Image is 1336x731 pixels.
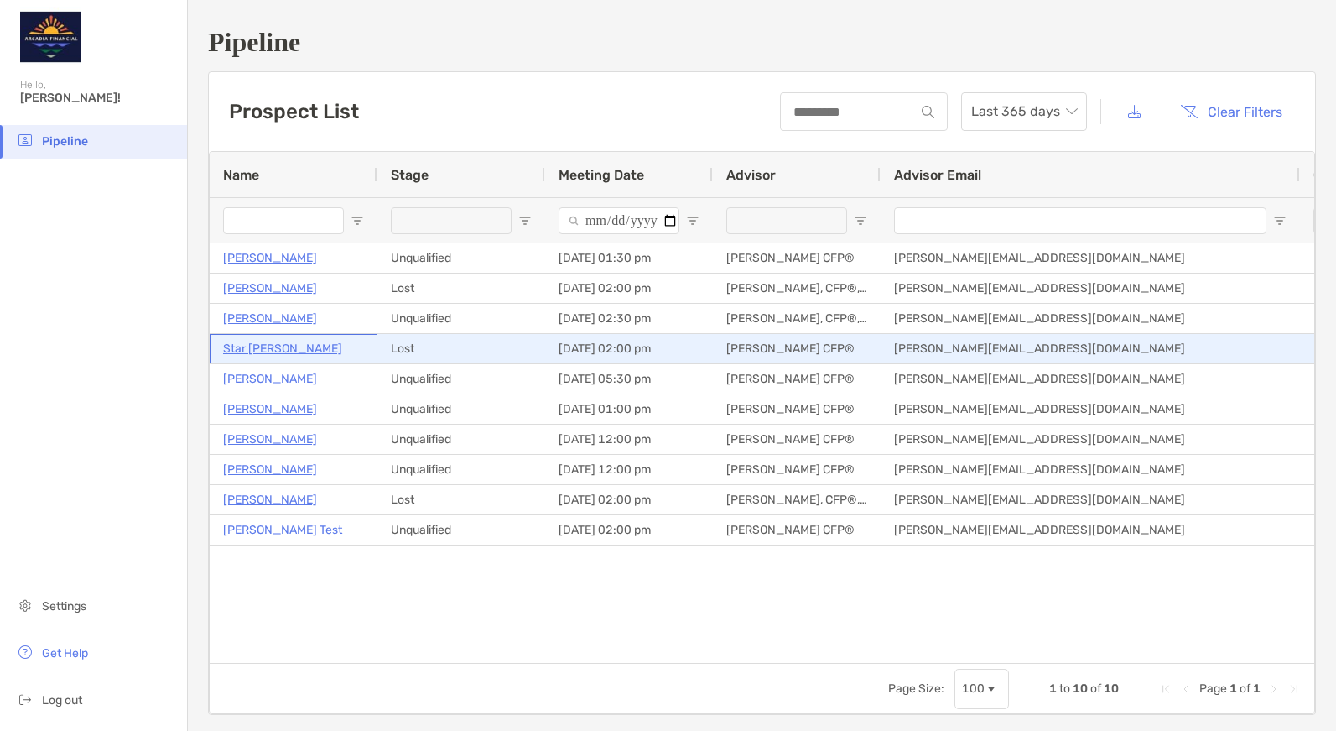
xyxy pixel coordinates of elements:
[713,243,881,273] div: [PERSON_NAME] CFP®
[377,394,545,424] div: Unqualified
[922,106,934,118] img: input icon
[545,334,713,363] div: [DATE] 02:00 pm
[971,93,1077,130] span: Last 365 days
[1287,682,1301,696] div: Last Page
[881,394,1300,424] div: [PERSON_NAME][EMAIL_ADDRESS][DOMAIN_NAME]
[888,681,944,696] div: Page Size:
[223,278,317,299] a: [PERSON_NAME]
[1090,681,1101,696] span: of
[545,485,713,514] div: [DATE] 02:00 pm
[223,248,317,269] a: [PERSON_NAME]
[377,515,545,545] div: Unqualified
[713,304,881,333] div: [PERSON_NAME], CFP®, EA
[559,207,679,234] input: Meeting Date Filter Input
[223,459,317,480] a: [PERSON_NAME]
[962,681,985,696] div: 100
[377,485,545,514] div: Lost
[223,399,317,420] a: [PERSON_NAME]
[377,304,545,333] div: Unqualified
[15,595,35,615] img: settings icon
[881,334,1300,363] div: [PERSON_NAME][EMAIL_ADDRESS][DOMAIN_NAME]
[545,425,713,454] div: [DATE] 12:00 pm
[1253,681,1261,696] span: 1
[15,130,35,150] img: pipeline icon
[377,425,545,454] div: Unqualified
[1104,681,1119,696] span: 10
[881,274,1300,303] div: [PERSON_NAME][EMAIL_ADDRESS][DOMAIN_NAME]
[391,167,429,183] span: Stage
[713,485,881,514] div: [PERSON_NAME], CFP®, EA
[545,304,713,333] div: [DATE] 02:30 pm
[713,364,881,394] div: [PERSON_NAME] CFP®
[377,243,545,273] div: Unqualified
[1059,681,1070,696] span: to
[377,334,545,363] div: Lost
[881,455,1300,484] div: [PERSON_NAME][EMAIL_ADDRESS][DOMAIN_NAME]
[713,515,881,545] div: [PERSON_NAME] CFP®
[42,134,88,149] span: Pipeline
[545,455,713,484] div: [DATE] 12:00 pm
[223,429,317,450] p: [PERSON_NAME]
[518,214,532,227] button: Open Filter Menu
[881,515,1300,545] div: [PERSON_NAME][EMAIL_ADDRESS][DOMAIN_NAME]
[713,455,881,484] div: [PERSON_NAME] CFP®
[713,274,881,303] div: [PERSON_NAME], CFP®, EA
[223,308,317,329] a: [PERSON_NAME]
[854,214,867,227] button: Open Filter Menu
[1073,681,1088,696] span: 10
[42,599,86,614] span: Settings
[377,455,545,484] div: Unqualified
[881,304,1300,333] div: [PERSON_NAME][EMAIL_ADDRESS][DOMAIN_NAME]
[1240,681,1250,696] span: of
[377,274,545,303] div: Lost
[1267,682,1281,696] div: Next Page
[881,243,1300,273] div: [PERSON_NAME][EMAIL_ADDRESS][DOMAIN_NAME]
[545,364,713,394] div: [DATE] 05:30 pm
[208,27,1316,58] h1: Pipeline
[881,364,1300,394] div: [PERSON_NAME][EMAIL_ADDRESS][DOMAIN_NAME]
[686,214,699,227] button: Open Filter Menu
[42,693,82,708] span: Log out
[15,642,35,662] img: get-help icon
[1049,681,1057,696] span: 1
[545,243,713,273] div: [DATE] 01:30 pm
[377,364,545,394] div: Unqualified
[351,214,364,227] button: Open Filter Menu
[42,646,88,661] span: Get Help
[1199,681,1227,696] span: Page
[559,167,644,183] span: Meeting Date
[1229,681,1237,696] span: 1
[726,167,776,183] span: Advisor
[713,394,881,424] div: [PERSON_NAME] CFP®
[223,338,342,359] a: Star [PERSON_NAME]
[545,515,713,545] div: [DATE] 02:00 pm
[1273,214,1287,227] button: Open Filter Menu
[229,100,359,123] h3: Prospect List
[1179,682,1193,696] div: Previous Page
[713,425,881,454] div: [PERSON_NAME] CFP®
[881,485,1300,514] div: [PERSON_NAME][EMAIL_ADDRESS][DOMAIN_NAME]
[223,489,317,510] a: [PERSON_NAME]
[713,334,881,363] div: [PERSON_NAME] CFP®
[223,520,342,540] a: [PERSON_NAME] Test
[20,91,177,105] span: [PERSON_NAME]!
[15,689,35,709] img: logout icon
[545,274,713,303] div: [DATE] 02:00 pm
[20,7,81,67] img: Zoe Logo
[1167,93,1295,130] button: Clear Filters
[223,167,259,183] span: Name
[894,207,1266,234] input: Advisor Email Filter Input
[223,368,317,389] a: [PERSON_NAME]
[954,669,1009,709] div: Page Size
[894,167,981,183] span: Advisor Email
[223,207,344,234] input: Name Filter Input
